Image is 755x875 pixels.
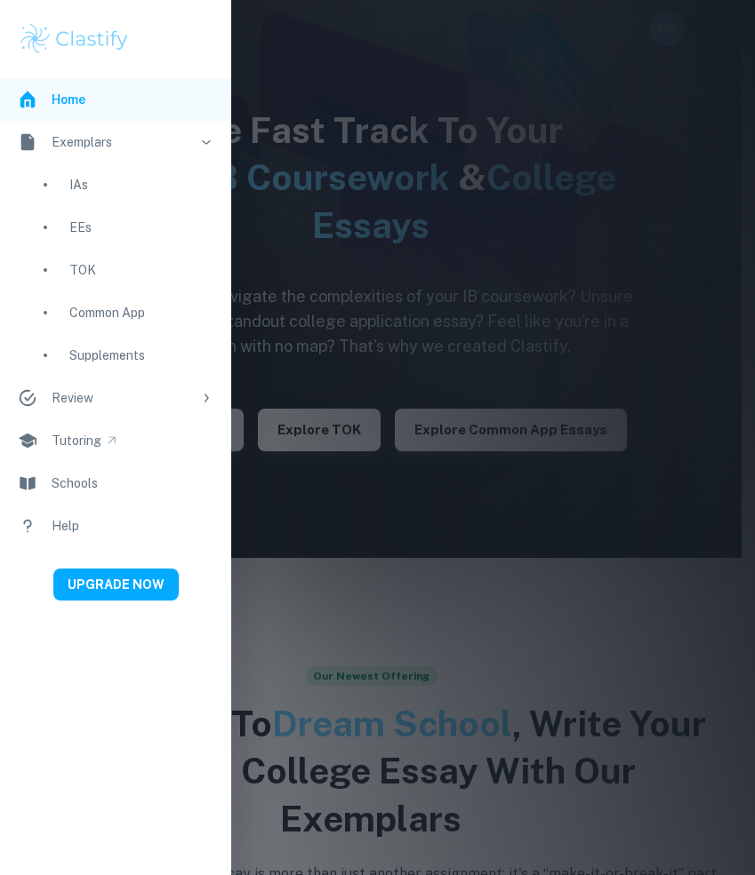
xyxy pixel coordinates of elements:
div: Home [52,90,85,109]
div: Schools [52,473,98,493]
button: UPGRADE NOW [53,569,179,601]
div: Help [52,516,79,536]
div: Common App [69,303,213,322]
img: Clastify logo [18,21,131,57]
div: EEs [69,218,213,237]
div: Exemplars [52,132,192,152]
div: Review [52,388,192,408]
div: Supplements [69,346,213,365]
div: IAs [69,175,213,195]
div: TOK [69,260,213,280]
div: Tutoring [52,431,101,450]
